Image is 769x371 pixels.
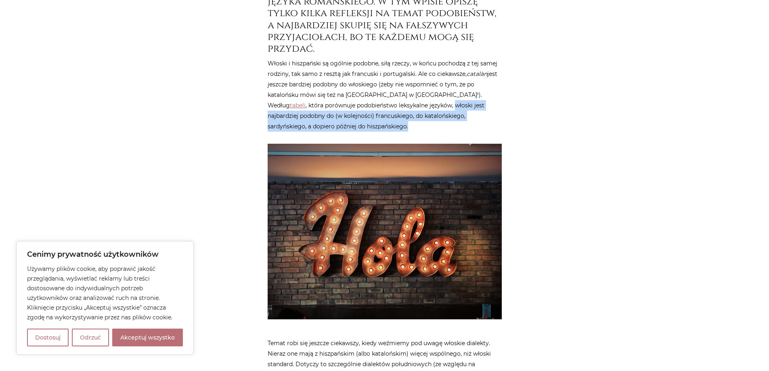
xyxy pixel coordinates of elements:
em: catalàn [467,70,487,78]
p: Cenimy prywatność użytkowników [27,249,183,259]
button: Dostosuj [27,329,69,346]
button: Akceptuj wszystko [112,329,183,346]
button: Odrzuć [72,329,109,346]
a: tabeli [290,102,306,109]
p: Włoski i hiszpański są ogólnie podobne, siłą rzeczy, w końcu pochodzą z tej samej rodziny, tak sa... [268,58,502,132]
p: Używamy plików cookie, aby poprawić jakość przeglądania, wyświetlać reklamy lub treści dostosowan... [27,264,183,322]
